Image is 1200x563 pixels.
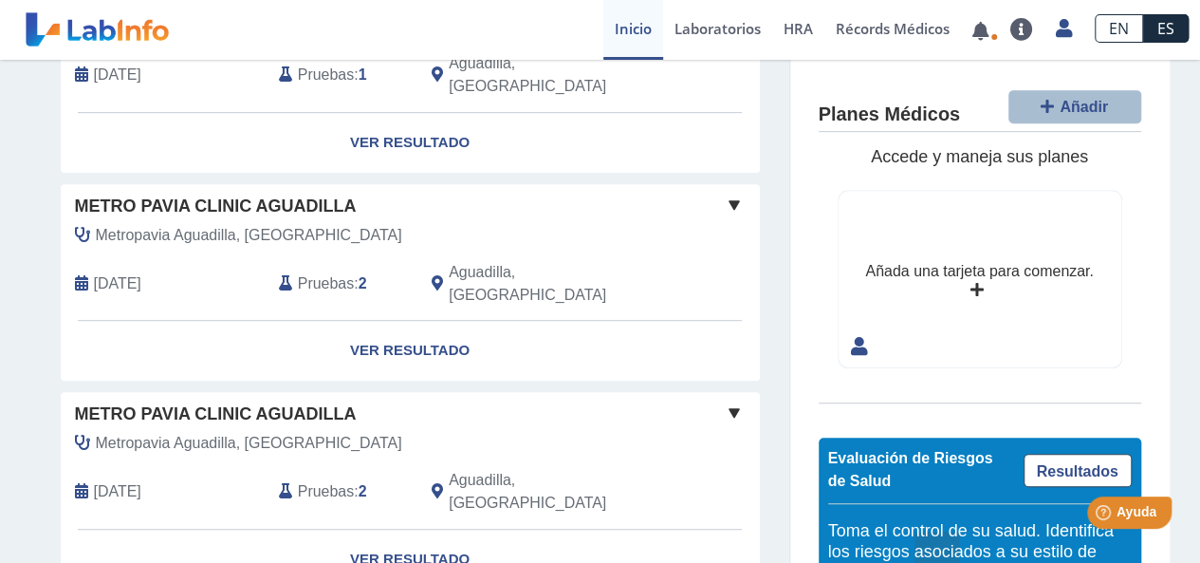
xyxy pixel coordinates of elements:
span: 2025-07-28 [94,64,141,86]
div: : [265,52,417,98]
span: Metropavia Aguadilla, Laborato [96,432,402,455]
span: Metropavia Aguadilla, Laborato [96,224,402,247]
span: HRA [784,19,813,38]
a: EN [1095,14,1143,43]
span: Accede y maneja sus planes [871,147,1088,166]
a: Ver Resultado [61,321,760,381]
span: Aguadilla, PR [449,261,658,307]
a: Resultados [1024,454,1132,487]
b: 2 [359,275,367,291]
span: 2025-07-14 [94,272,141,295]
button: Añadir [1008,90,1141,123]
span: Metro Pavia Clinic Aguadilla [75,402,357,427]
b: 1 [359,66,367,83]
span: Aguadilla, PR [449,52,658,98]
div: : [265,261,417,307]
span: Evaluación de Riesgos de Salud [828,450,993,489]
div: : [265,469,417,515]
iframe: Help widget launcher [1031,489,1179,542]
a: Ver Resultado [61,113,760,173]
span: 2025-06-27 [94,480,141,503]
span: Pruebas [298,272,354,295]
a: ES [1143,14,1189,43]
span: Aguadilla, PR [449,469,658,515]
div: Añada una tarjeta para comenzar. [865,260,1093,283]
b: 2 [359,483,367,499]
span: Metro Pavia Clinic Aguadilla [75,194,357,219]
span: Pruebas [298,480,354,503]
span: Pruebas [298,64,354,86]
h4: Planes Médicos [819,103,960,126]
span: Añadir [1060,99,1108,115]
